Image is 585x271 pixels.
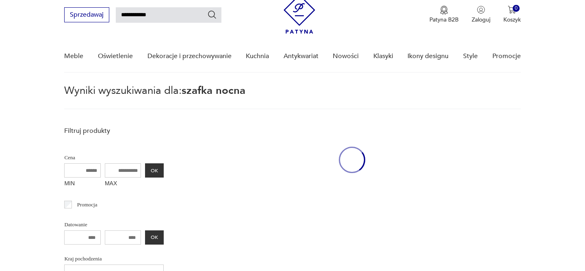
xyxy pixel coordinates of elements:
[333,41,359,72] a: Nowości
[407,41,448,72] a: Ikony designu
[64,86,520,109] p: Wyniki wyszukiwania dla:
[147,41,232,72] a: Dekoracje i przechowywanie
[477,6,485,14] img: Ikonka użytkownika
[429,6,459,24] a: Ikona medaluPatyna B2B
[105,178,141,191] label: MAX
[64,126,164,135] p: Filtruj produkty
[429,16,459,24] p: Patyna B2B
[508,6,516,14] img: Ikona koszyka
[207,10,217,20] button: Szukaj
[64,220,164,229] p: Datowanie
[503,16,521,24] p: Koszyk
[64,254,164,263] p: Kraj pochodzenia
[64,13,109,18] a: Sprzedawaj
[429,6,459,24] button: Patyna B2B
[339,122,365,197] div: oval-loading
[472,16,490,24] p: Zaloguj
[472,6,490,24] button: Zaloguj
[64,7,109,22] button: Sprzedawaj
[492,41,521,72] a: Promocje
[503,6,521,24] button: 0Koszyk
[440,6,448,15] img: Ikona medalu
[145,230,164,245] button: OK
[373,41,393,72] a: Klasyki
[246,41,269,72] a: Kuchnia
[513,5,520,12] div: 0
[77,200,97,209] p: Promocja
[64,178,101,191] label: MIN
[98,41,133,72] a: Oświetlenie
[463,41,478,72] a: Style
[284,41,318,72] a: Antykwariat
[64,153,164,162] p: Cena
[64,41,83,72] a: Meble
[145,163,164,178] button: OK
[182,83,245,98] span: szafka nocna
